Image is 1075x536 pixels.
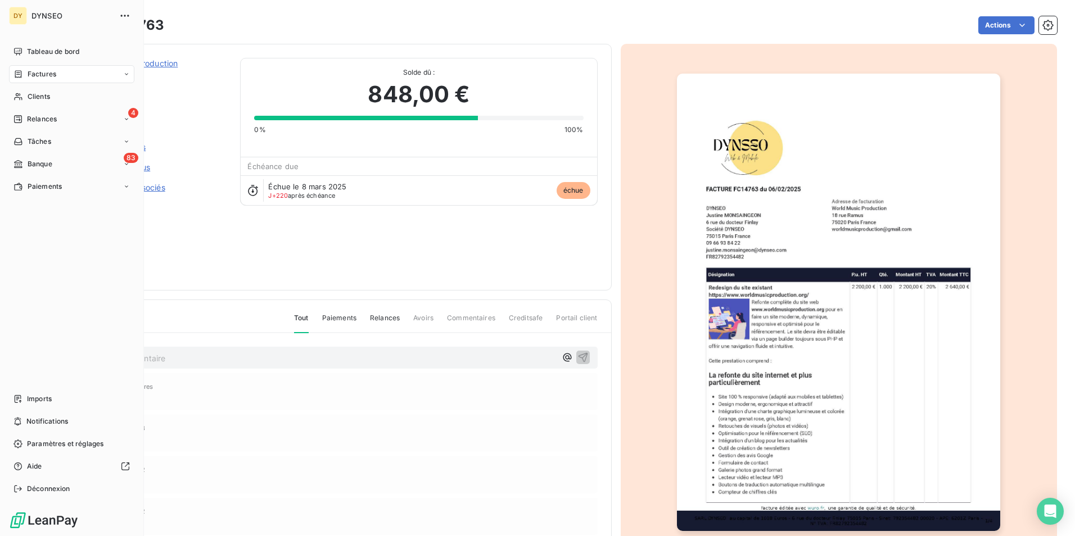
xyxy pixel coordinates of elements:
[268,182,346,191] span: Échue le 8 mars 2025
[556,313,597,332] span: Portail client
[322,313,356,332] span: Paiements
[27,47,79,57] span: Tableau de bord
[27,439,103,449] span: Paramètres et réglages
[294,313,309,333] span: Tout
[9,7,27,25] div: DY
[447,313,495,332] span: Commentaires
[268,192,288,199] span: J+220
[27,484,70,494] span: Déconnexion
[247,162,299,171] span: Échéance due
[31,11,112,20] span: DYNSEO
[28,92,50,102] span: Clients
[28,69,56,79] span: Factures
[1037,498,1064,525] div: Open Intercom Messenger
[509,313,543,332] span: Creditsafe
[413,313,433,332] span: Avoirs
[128,108,138,118] span: 4
[28,181,62,192] span: Paiements
[27,114,57,124] span: Relances
[26,416,68,426] span: Notifications
[27,461,42,471] span: Aide
[557,182,590,199] span: échue
[677,74,1000,531] img: invoice_thumbnail
[564,125,584,135] span: 100%
[124,153,138,163] span: 83
[370,313,400,332] span: Relances
[27,394,52,404] span: Imports
[9,511,79,529] img: Logo LeanPay
[254,67,583,78] span: Solde dû :
[28,137,51,147] span: Tâches
[268,192,335,199] span: après échéance
[978,16,1035,34] button: Actions
[28,159,52,169] span: Banque
[9,457,134,475] a: Aide
[368,78,469,111] span: 848,00 €
[254,125,265,135] span: 0%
